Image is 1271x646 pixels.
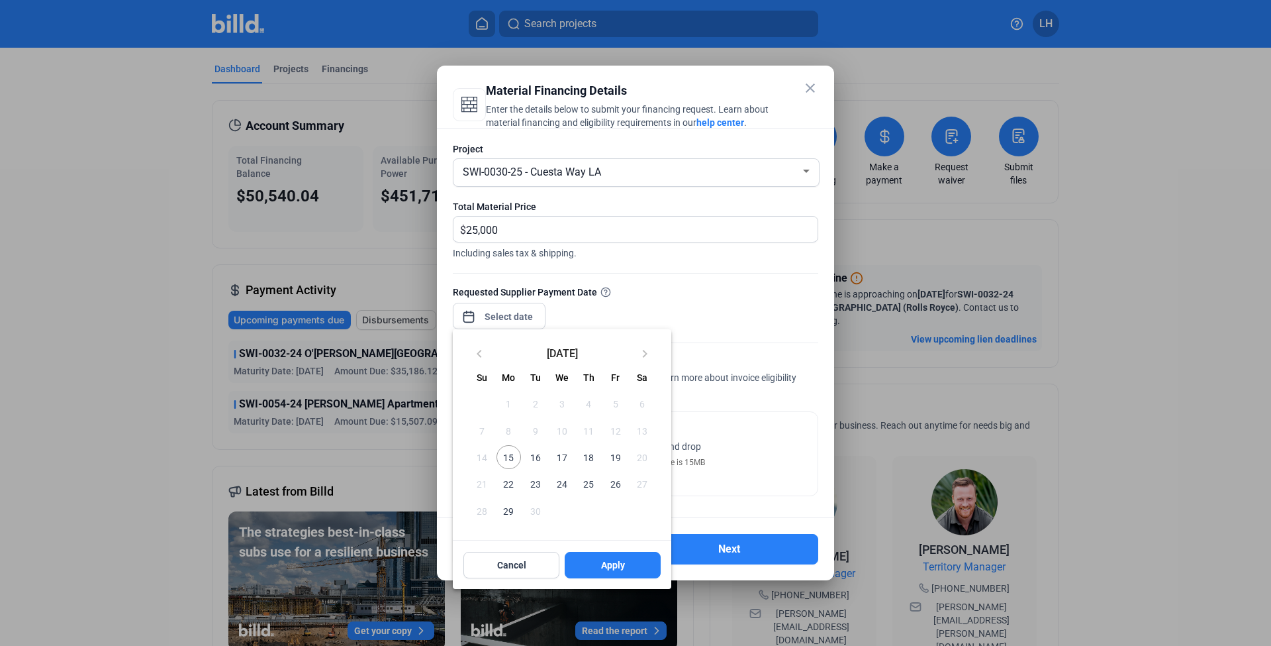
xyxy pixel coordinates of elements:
[577,445,600,469] span: 18
[601,559,625,572] span: Apply
[497,559,526,572] span: Cancel
[550,392,574,415] span: 3
[495,497,522,523] button: September 29, 2025
[637,372,647,383] span: Sa
[550,445,574,469] span: 17
[629,390,655,417] button: September 6, 2025
[629,444,655,470] button: September 20, 2025
[602,444,628,470] button: September 19, 2025
[493,347,632,358] span: [DATE]
[470,419,494,443] span: 7
[522,417,549,444] button: September 9, 2025
[495,417,522,444] button: September 8, 2025
[496,392,520,415] span: 1
[583,372,594,383] span: Th
[549,470,575,497] button: September 24, 2025
[603,445,627,469] span: 19
[555,372,569,383] span: We
[470,498,494,522] span: 28
[502,372,515,383] span: Mo
[524,419,547,443] span: 9
[524,472,547,496] span: 23
[577,419,600,443] span: 11
[496,445,520,469] span: 15
[575,470,602,497] button: September 25, 2025
[495,444,522,470] button: September 15, 2025
[524,445,547,469] span: 16
[477,372,487,383] span: Su
[577,392,600,415] span: 4
[630,472,654,496] span: 27
[602,417,628,444] button: September 12, 2025
[550,419,574,443] span: 10
[549,417,575,444] button: September 10, 2025
[522,497,549,523] button: September 30, 2025
[524,498,547,522] span: 30
[630,445,654,469] span: 20
[496,419,520,443] span: 8
[549,444,575,470] button: September 17, 2025
[575,417,602,444] button: September 11, 2025
[603,472,627,496] span: 26
[630,419,654,443] span: 13
[629,417,655,444] button: September 13, 2025
[470,472,494,496] span: 21
[469,417,495,444] button: September 7, 2025
[602,390,628,417] button: September 5, 2025
[565,552,661,578] button: Apply
[603,419,627,443] span: 12
[575,390,602,417] button: September 4, 2025
[496,498,520,522] span: 29
[522,470,549,497] button: September 23, 2025
[522,390,549,417] button: September 2, 2025
[637,346,653,362] mat-icon: keyboard_arrow_right
[522,444,549,470] button: September 16, 2025
[469,497,495,523] button: September 28, 2025
[469,444,495,470] button: September 14, 2025
[496,472,520,496] span: 22
[495,470,522,497] button: September 22, 2025
[611,372,620,383] span: Fr
[530,372,541,383] span: Tu
[577,472,600,496] span: 25
[575,444,602,470] button: September 18, 2025
[463,552,559,578] button: Cancel
[603,392,627,415] span: 5
[602,470,628,497] button: September 26, 2025
[524,392,547,415] span: 2
[470,445,494,469] span: 14
[549,390,575,417] button: September 3, 2025
[630,392,654,415] span: 6
[629,470,655,497] button: September 27, 2025
[471,346,487,362] mat-icon: keyboard_arrow_left
[469,470,495,497] button: September 21, 2025
[495,390,522,417] button: September 1, 2025
[550,472,574,496] span: 24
